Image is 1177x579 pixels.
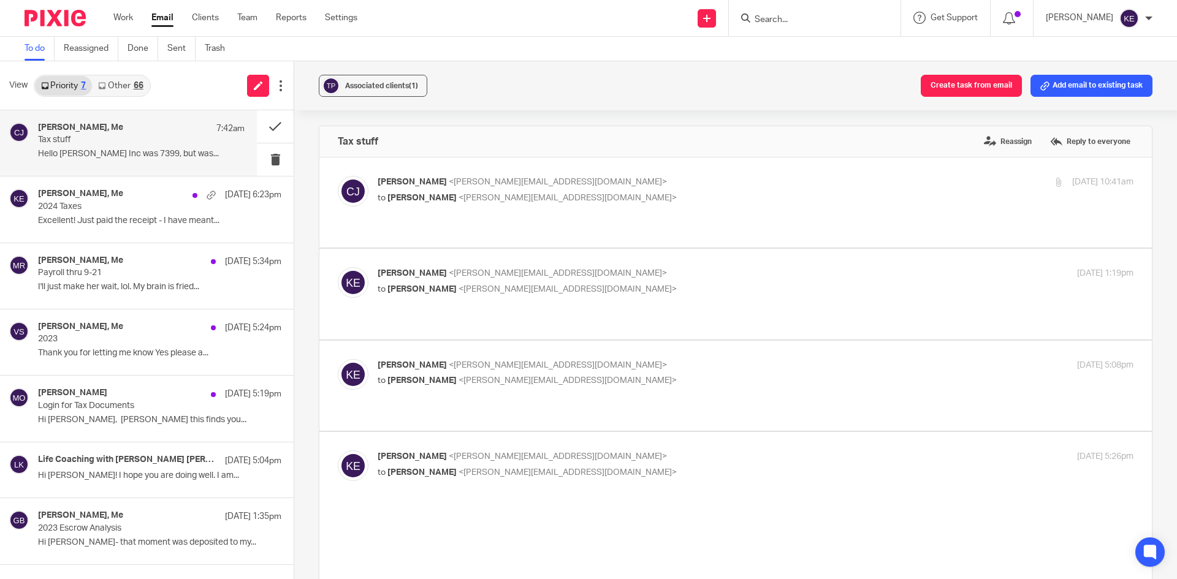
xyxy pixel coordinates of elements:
[192,12,219,24] a: Clients
[387,468,457,477] span: [PERSON_NAME]
[459,468,677,477] span: <[PERSON_NAME][EMAIL_ADDRESS][DOMAIN_NAME]>
[338,450,368,481] img: svg%3E
[378,178,447,186] span: [PERSON_NAME]
[38,123,123,133] h4: [PERSON_NAME], Me
[9,455,29,474] img: svg%3E
[167,37,196,61] a: Sent
[1030,75,1152,97] button: Add email to existing task
[1119,9,1139,28] img: svg%3E
[128,37,158,61] a: Done
[449,361,667,369] span: <[PERSON_NAME][EMAIL_ADDRESS][DOMAIN_NAME]>
[25,37,55,61] a: To do
[1077,450,1133,463] p: [DATE] 5:26pm
[338,267,368,298] img: svg%3E
[225,455,281,467] p: [DATE] 5:04pm
[9,255,29,275] img: svg%3E
[9,123,29,142] img: svg%3E
[378,452,447,461] span: [PERSON_NAME]
[113,12,133,24] a: Work
[459,285,677,293] span: <[PERSON_NAME][EMAIL_ADDRESS][DOMAIN_NAME]>
[9,79,28,92] span: View
[38,322,123,332] h4: [PERSON_NAME], Me
[38,523,233,534] p: 2023 Escrow Analysis
[216,123,245,135] p: 7:42am
[64,37,118,61] a: Reassigned
[38,401,233,411] p: Login for Tax Documents
[378,376,386,385] span: to
[1072,176,1133,189] p: [DATE] 10:41am
[1077,267,1133,280] p: [DATE] 1:19pm
[38,348,281,358] p: Thank you for letting me know Yes please a...
[38,334,233,344] p: 2023
[151,12,173,24] a: Email
[322,77,340,95] img: svg%3E
[378,361,447,369] span: [PERSON_NAME]
[387,194,457,202] span: [PERSON_NAME]
[449,178,667,186] span: <[PERSON_NAME][EMAIL_ADDRESS][DOMAIN_NAME]>
[459,194,677,202] span: <[PERSON_NAME][EMAIL_ADDRESS][DOMAIN_NAME]>
[225,510,281,523] p: [DATE] 1:35pm
[38,537,281,548] p: Hi [PERSON_NAME]- that moment was deposited to my...
[9,510,29,530] img: svg%3E
[378,194,386,202] span: to
[9,189,29,208] img: svg%3E
[38,255,123,266] h4: [PERSON_NAME], Me
[276,12,307,24] a: Reports
[205,37,234,61] a: Trash
[134,81,143,90] div: 66
[225,189,281,201] p: [DATE] 6:23pm
[38,202,233,212] p: 2024 Taxes
[1077,359,1133,372] p: [DATE] 5:08pm
[921,75,1022,97] button: Create task from email
[225,388,281,400] p: [DATE] 5:19pm
[931,13,978,22] span: Get Support
[325,12,357,24] a: Settings
[753,15,864,26] input: Search
[409,82,418,89] span: (1)
[338,359,368,390] img: svg%3E
[92,76,149,96] a: Other66
[81,81,86,90] div: 7
[319,75,427,97] button: Associated clients(1)
[38,455,219,465] h4: Life Coaching with [PERSON_NAME] [PERSON_NAME]
[38,149,245,159] p: Hello [PERSON_NAME] Inc was 7399, but was...
[9,322,29,341] img: svg%3E
[9,388,29,407] img: svg%3E
[38,388,107,398] h4: [PERSON_NAME]
[981,132,1035,151] label: Reassign
[387,376,457,385] span: [PERSON_NAME]
[35,76,92,96] a: Priority7
[38,415,281,425] p: Hi [PERSON_NAME], [PERSON_NAME] this finds you...
[449,269,667,278] span: <[PERSON_NAME][EMAIL_ADDRESS][DOMAIN_NAME]>
[345,82,418,89] span: Associated clients
[387,285,457,293] span: [PERSON_NAME]
[25,10,86,26] img: Pixie
[38,135,204,145] p: Tax stuff
[1047,132,1133,151] label: Reply to everyone
[449,452,667,461] span: <[PERSON_NAME][EMAIL_ADDRESS][DOMAIN_NAME]>
[459,376,677,385] span: <[PERSON_NAME][EMAIL_ADDRESS][DOMAIN_NAME]>
[378,285,386,293] span: to
[38,268,233,278] p: Payroll thru 9-21
[378,468,386,477] span: to
[38,189,123,199] h4: [PERSON_NAME], Me
[38,471,281,481] p: Hi [PERSON_NAME]! I hope you are doing well. I am...
[338,176,368,206] img: svg%3E
[38,510,123,521] h4: [PERSON_NAME], Me
[1046,12,1113,24] p: [PERSON_NAME]
[38,216,281,226] p: Excellent! Just paid the receipt - I have meant...
[38,282,281,292] p: I'll just make her wait, lol. My brain is fried...
[237,12,257,24] a: Team
[225,255,281,268] p: [DATE] 5:34pm
[378,269,447,278] span: [PERSON_NAME]
[225,322,281,334] p: [DATE] 5:24pm
[338,135,378,148] h4: Tax stuff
